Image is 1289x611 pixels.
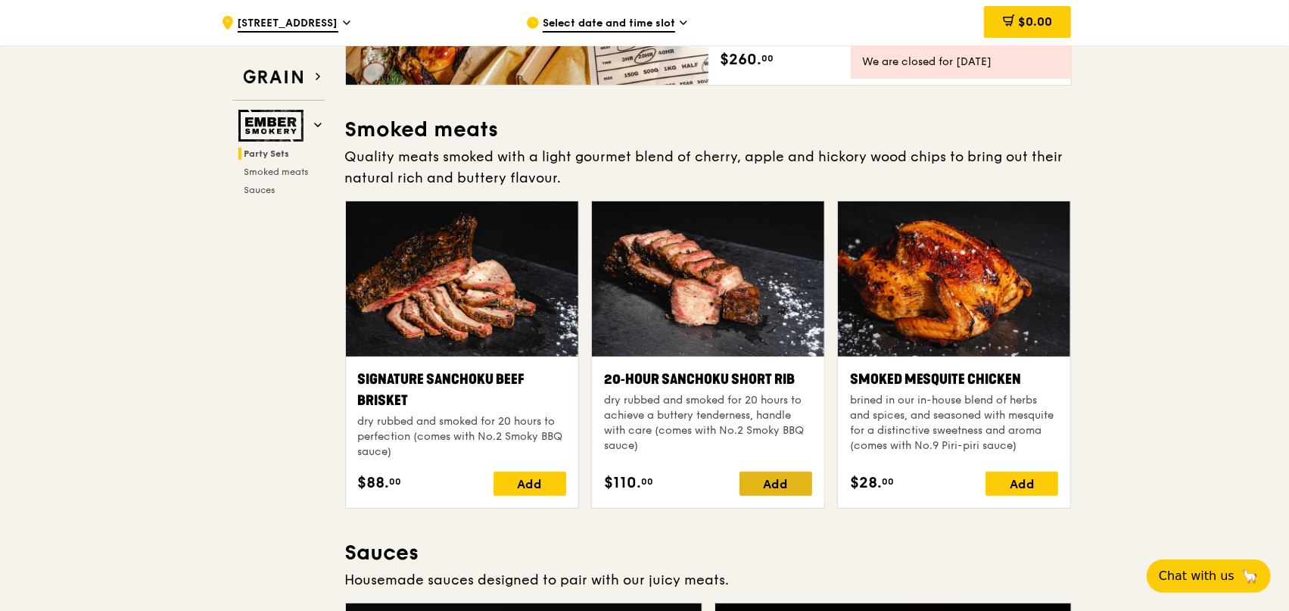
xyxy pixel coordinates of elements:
span: Smoked meats [244,167,309,177]
div: Housemade sauces designed to pair with our juicy meats. [345,569,1072,591]
span: 00 [762,52,774,64]
span: $88. [358,472,390,494]
span: Select date and time slot [543,16,675,33]
div: Add [493,472,566,496]
div: dry rubbed and smoked for 20 hours to achieve a buttery tenderness, handle with care (comes with ... [604,393,812,454]
span: 00 [641,475,653,488]
span: Chat with us [1159,567,1235,585]
span: $28. [850,472,882,494]
div: brined in our in-house blend of herbs and spices, and seasoned with mesquite for a distinctive sw... [850,393,1058,454]
div: Add [985,472,1058,496]
h3: Sauces [345,539,1072,566]
span: Party Sets [244,148,290,159]
button: Chat with us🦙 [1147,560,1271,593]
div: Smoked Mesquite Chicken [850,369,1058,390]
div: Signature Sanchoku Beef Brisket [358,369,566,411]
img: Grain web logo [238,64,308,91]
div: dry rubbed and smoked for 20 hours to perfection (comes with No.2 Smoky BBQ sauce) [358,414,566,460]
div: Quality meats smoked with a light gourmet blend of cherry, apple and hickory wood chips to bring ... [345,146,1072,189]
div: 20‑hour Sanchoku Short Rib [604,369,812,390]
span: 00 [390,475,402,488]
span: $0.00 [1018,14,1052,29]
span: Sauces [244,185,276,195]
span: 🦙 [1241,567,1259,585]
span: $110. [604,472,641,494]
div: Add [739,472,812,496]
span: [STREET_ADDRESS] [238,16,338,33]
span: $260. [721,48,762,71]
h3: Smoked meats [345,116,1072,143]
img: Ember Smokery web logo [238,110,308,142]
span: 00 [882,475,894,488]
div: We are closed for [DATE] [863,55,1060,70]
